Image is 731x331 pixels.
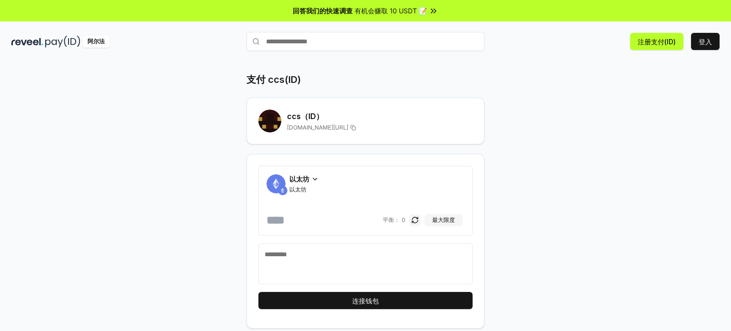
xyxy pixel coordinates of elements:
[247,74,301,85] font: 支付 ccs(ID)
[258,292,473,309] button: 连接钱包
[289,186,306,193] font: 以太坊
[638,38,676,46] font: 注册支付(ID)
[293,7,353,15] font: 回答我们的快速调查
[11,36,43,48] img: 揭示黑暗
[425,214,463,226] button: 最大限度
[289,175,309,183] font: 以太坊
[287,111,301,121] font: ccs
[402,216,405,223] font: 0
[88,38,105,45] font: 阿尔法
[432,216,455,223] font: 最大限度
[355,7,427,15] font: 有机会赚取 10 USDT 📝
[45,36,80,48] img: 付款编号
[278,186,287,195] img: ETH.svg
[287,124,348,131] font: [DOMAIN_NAME][URL]
[301,111,324,121] font: （ID）
[352,297,379,305] font: 连接钱包
[630,33,683,50] button: 注册支付(ID)
[383,216,400,223] font: 平衡：
[699,38,712,46] font: 登入
[691,33,720,50] button: 登入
